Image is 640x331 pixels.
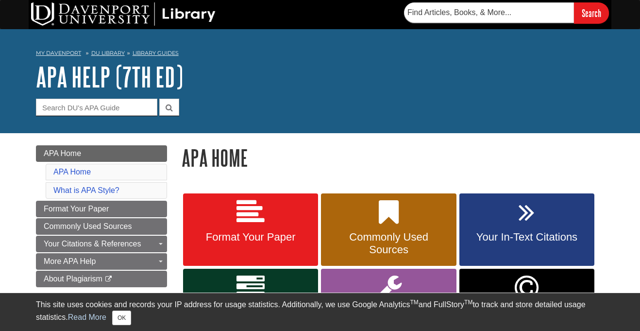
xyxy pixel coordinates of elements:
[404,2,574,23] input: Find Articles, Books, & More...
[467,231,587,244] span: Your In-Text Citations
[36,99,157,116] input: Search DU's APA Guide
[36,253,167,270] a: More APA Help
[133,50,179,56] a: Library Guides
[68,313,106,321] a: Read More
[464,299,472,306] sup: TM
[112,311,131,325] button: Close
[44,222,132,230] span: Commonly Used Sources
[459,193,594,266] a: Your In-Text Citations
[44,257,96,265] span: More APA Help
[104,276,113,282] i: This link opens in a new window
[53,186,119,194] a: What is APA Style?
[44,240,141,248] span: Your Citations & References
[410,299,418,306] sup: TM
[36,62,183,92] a: APA Help (7th Ed)
[36,49,81,57] a: My Davenport
[36,201,167,217] a: Format Your Paper
[404,2,609,23] form: Searches DU Library's articles, books, and more
[183,193,318,266] a: Format Your Paper
[36,145,167,162] a: APA Home
[44,149,81,157] span: APA Home
[44,205,109,213] span: Format Your Paper
[44,275,102,283] span: About Plagiarism
[182,145,604,170] h1: APA Home
[31,2,216,26] img: DU Library
[321,193,456,266] a: Commonly Used Sources
[190,231,311,244] span: Format Your Paper
[36,236,167,252] a: Your Citations & References
[36,218,167,235] a: Commonly Used Sources
[91,50,125,56] a: DU Library
[36,47,604,62] nav: breadcrumb
[328,231,449,256] span: Commonly Used Sources
[53,168,91,176] a: APA Home
[36,299,604,325] div: This site uses cookies and records your IP address for usage statistics. Additionally, we use Goo...
[36,271,167,287] a: About Plagiarism
[574,2,609,23] input: Search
